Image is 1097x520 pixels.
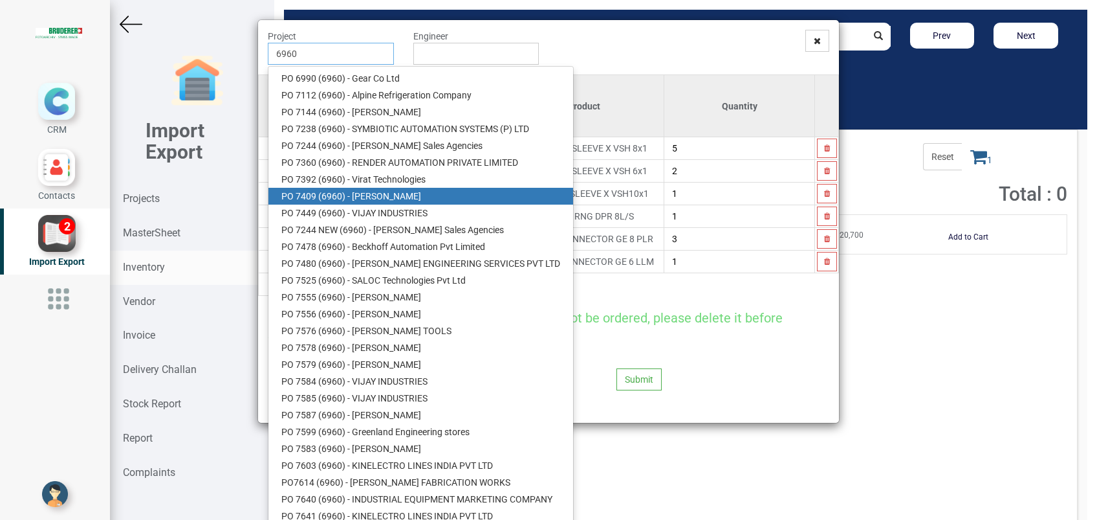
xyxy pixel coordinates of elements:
[320,477,340,488] strong: 6960
[321,292,342,302] strong: 6960
[321,343,342,353] strong: 6960
[268,221,573,238] a: PO 7244 NEW (6960) - [PERSON_NAME] Sales Agencies
[343,225,364,235] strong: 6960
[321,444,342,454] strong: 6960
[321,258,342,269] strong: 6960
[321,326,342,336] strong: 6960
[259,137,354,160] td: 1
[321,157,342,168] strong: 6960
[404,30,549,65] div: Engineer
[268,457,573,474] a: PO 7603 (6960) - KINELECTRO LINES INDIA PVT LTD
[504,137,664,160] td: REINFORCE SLEEVE X VSH 8x1
[268,171,573,188] a: PO 7392 (6960) - Virat Technologies
[321,393,342,403] strong: 6960
[321,359,342,370] strong: 6960
[268,390,573,407] a: PO 7585 (6960) - VIJAY INDUSTRIES
[268,373,573,390] a: PO 7584 (6960) - VIJAY INDUSTRIES
[268,205,573,221] a: PO 7449 (6960) - VIJAY INDUSTRIES
[268,87,573,104] a: PO 7112 (6960) - Alpine Refrigeration Company
[268,154,573,171] a: PO 7360 (6960) - RENDER AUTOMATION PRIVATE LIMITED
[268,424,573,440] a: PO 7599 (6960) - Greenland Engineering stores
[321,191,342,201] strong: 6960
[664,75,815,137] th: Quantity
[259,183,354,205] td: 3
[268,474,573,491] a: PO7614 (6960) - [PERSON_NAME] FABRICATION WORKS
[268,306,573,322] a: PO 7556 (6960) - [PERSON_NAME]
[321,107,342,117] strong: 6960
[268,255,573,272] a: PO 7480 (6960) - [PERSON_NAME] ENGINEERING SERVICES PVT LTD
[321,141,342,151] strong: 6960
[504,75,664,137] th: Product
[258,30,404,65] div: Project
[268,272,573,289] a: PO 7525 (6960) - SALOC Technologies Pvt Ltd
[268,322,573,339] a: PO 7576 (6960) - [PERSON_NAME] TOOLS
[321,73,342,84] strong: 6960
[268,137,573,154] a: PO 7244 (6960) - [PERSON_NAME] Sales Agencies
[504,183,664,205] td: REINFORCE SLEEVE X VSH10x1
[268,238,573,255] a: PO 7478 (6960) - Beckhoff Automation Pvt Limited
[321,309,342,319] strong: 6960
[321,208,342,218] strong: 6960
[321,494,342,504] strong: 6960
[259,160,354,183] td: 2
[268,440,573,457] a: PO 7583 (6960) - [PERSON_NAME]
[321,410,342,420] strong: 6960
[321,427,342,437] strong: 6960
[268,407,573,424] a: PO 7587 (6960) - [PERSON_NAME]
[321,90,342,100] strong: 6960
[321,242,342,252] strong: 6960
[268,339,573,356] a: PO 7578 (6960) - [PERSON_NAME]
[268,356,573,373] a: PO 7579 (6960) - [PERSON_NAME]
[504,160,664,183] td: REINFORCE SLEEVE X VSH 6x1
[268,491,573,508] a: PO 7640 (6960) - INDUSTRIAL EQUIPMENT MARKETING COMPANY
[504,205,664,228] td: CUTTING RNG DPR 8L/S
[259,251,354,273] td: 6
[259,205,354,228] td: 4
[616,368,662,390] button: Submit
[268,120,573,137] a: PO 7238 (6960) - SYMBIOTIC AUTOMATION SYSTEMS (P) LTD
[504,228,664,251] td: STRAIGHT CONNECTOR GE 8 PLR
[321,124,342,134] strong: 6960
[268,104,573,120] a: PO 7144 (6960) - [PERSON_NAME]
[321,275,342,286] strong: 6960
[268,70,573,87] a: PO 6990 (6960) - Gear Co Ltd
[259,228,354,251] td: 5
[504,251,664,273] td: STRAIGHT CONNECTOR GE 6 LLM
[268,188,573,205] a: PO 7409 (6960) - [PERSON_NAME]
[321,460,342,471] strong: 6960
[321,376,342,387] strong: 6960
[259,75,354,137] th: [DOMAIN_NAME]
[268,289,573,306] a: PO 7555 (6960) - [PERSON_NAME]
[321,174,342,185] strong: 6960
